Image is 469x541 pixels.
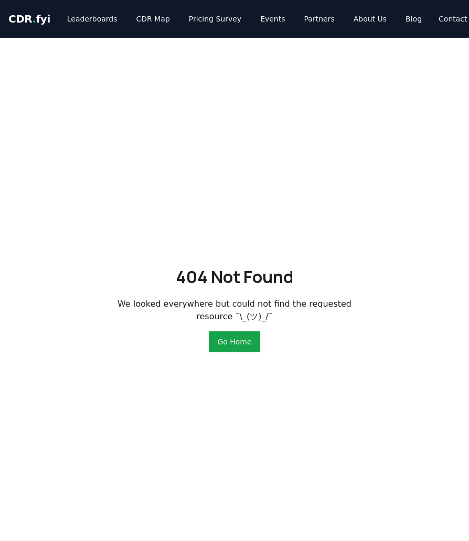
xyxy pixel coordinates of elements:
[8,12,50,26] a: CDR.fyi
[345,9,395,28] a: About Us
[209,331,260,352] button: Go Home
[117,298,352,323] p: We looked everywhere but could not find the requested resource ¯\_(ツ)_/¯
[180,9,250,28] a: Pricing Survey
[128,9,178,28] a: CDR Map
[59,9,126,28] a: Leaderboards
[33,13,36,25] span: .
[59,9,430,28] nav: Main
[8,13,50,25] span: CDR fyi
[176,264,293,289] h2: 404 Not Found
[296,9,343,28] a: Partners
[397,9,430,28] a: Blog
[252,9,293,28] a: Events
